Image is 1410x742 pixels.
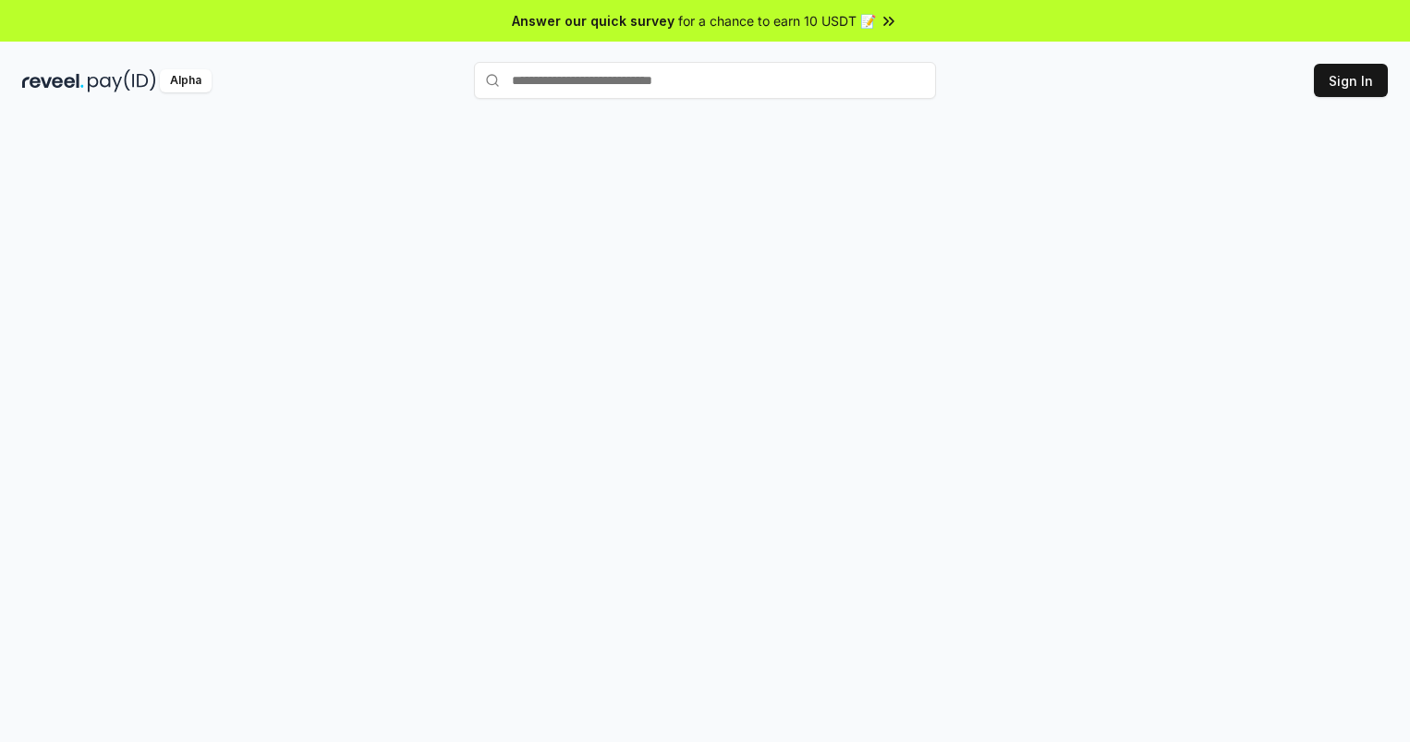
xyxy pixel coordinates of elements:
div: Alpha [160,69,212,92]
img: pay_id [88,69,156,92]
span: Answer our quick survey [512,11,675,30]
button: Sign In [1314,64,1388,97]
span: for a chance to earn 10 USDT 📝 [678,11,876,30]
img: reveel_dark [22,69,84,92]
